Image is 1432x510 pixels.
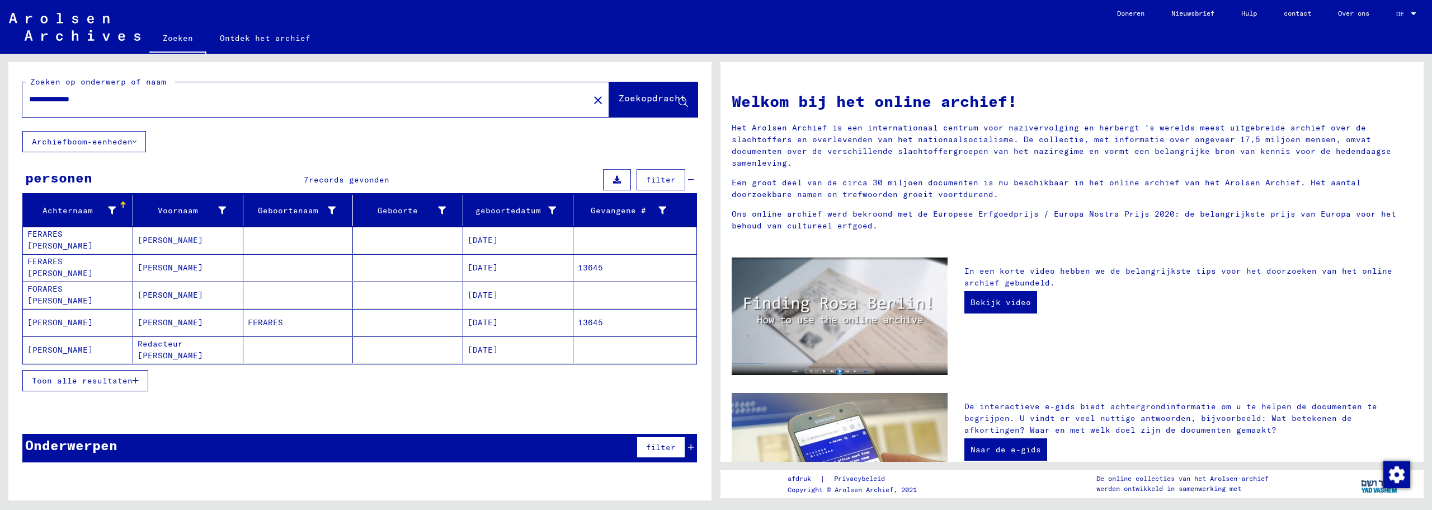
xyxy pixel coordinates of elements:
font: 13645 [578,317,603,327]
mat-header-cell: Achternaam [23,195,133,226]
font: In een korte video hebben we de belangrijkste tips voor het doorzoeken van het online archief geb... [964,266,1392,288]
button: Toon alle resultaten [22,370,148,391]
font: [DATE] [468,235,498,245]
font: Welkom bij het online archief! [732,91,1017,111]
font: Ons online archief werd bekroond met de Europese Erfgoedprijs / Europa Nostra Prijs 2020: de bela... [732,209,1396,231]
font: records gevonden [309,175,389,185]
font: 13645 [578,263,603,273]
img: Wijzigingstoestemming [1383,461,1410,488]
font: Achternaam [43,205,93,216]
a: Bekijk video [964,291,1037,314]
font: 7 [304,175,309,185]
mat-header-cell: Geboortenaam [243,195,354,226]
font: FORARES [PERSON_NAME] [27,284,93,306]
font: Zoeken [163,33,193,43]
font: Een groot deel van de circa 30 miljoen documenten is nu beschikbaar in het online archief van het... [732,177,1361,199]
a: Privacybeleid [825,473,898,485]
div: Achternaam [27,202,133,219]
font: [PERSON_NAME] [27,345,93,355]
font: [DATE] [468,290,498,300]
mat-header-cell: Voornaam [133,195,243,226]
img: yv_logo.png [1359,470,1401,498]
mat-header-cell: Gevangene # [573,195,696,226]
font: filter [646,175,676,185]
button: Archiefboom-eenheden [22,131,146,152]
font: Voornaam [158,205,198,216]
font: Copyright © Arolsen Archief, 2021 [788,485,917,494]
font: [PERSON_NAME] [138,235,203,245]
font: [PERSON_NAME] [138,263,203,273]
font: Nieuwsbrief [1171,9,1214,17]
mat-header-cell: Geboorte [353,195,463,226]
font: DE [1396,10,1404,18]
font: Onderwerpen [25,437,117,453]
font: [DATE] [468,263,498,273]
font: Hulp [1241,9,1257,17]
a: Zoeken [149,25,206,54]
div: Geboortenaam [248,202,353,219]
font: De online collecties van het Arolsen-archief [1096,474,1269,483]
div: Gevangene # [578,202,683,219]
font: personen [25,169,92,186]
mat-header-cell: geboortedatum [463,195,573,226]
font: | [820,474,825,484]
font: contact [1284,9,1311,17]
font: Redacteur [PERSON_NAME] [138,339,203,361]
font: geboortedatum [475,205,541,216]
font: filter [646,442,676,452]
font: Doneren [1117,9,1144,17]
button: Duidelijk [587,88,609,111]
a: Ontdek het archief [206,25,324,52]
font: FERARES [248,317,283,327]
font: Gevangene # [591,205,646,216]
font: [PERSON_NAME] [138,317,203,327]
font: Ontdek het archief [220,33,310,43]
font: De interactieve e-gids biedt achtergrondinformatie om u te helpen de documenten te begrijpen. U v... [964,401,1377,435]
font: [DATE] [468,345,498,355]
font: [PERSON_NAME] [138,290,203,300]
font: [PERSON_NAME] [27,317,93,327]
font: FERARES [PERSON_NAME] [27,229,93,251]
div: geboortedatum [468,202,573,219]
button: Zoekopdracht [609,82,698,117]
mat-icon: close [591,93,605,107]
img: video.jpg [732,258,948,375]
font: Zoeken op onderwerp of naam [30,77,166,87]
a: Naar de e-gids [964,438,1047,461]
font: FERARES [PERSON_NAME] [27,256,93,278]
font: [DATE] [468,317,498,327]
font: Geboorte [378,205,418,216]
font: afdruk [788,474,811,483]
font: Bekijk video [971,297,1031,307]
font: Geboortenaam [258,205,318,216]
img: Arolsen_neg.svg [9,13,140,41]
div: Voornaam [138,202,243,219]
font: Privacybeleid [834,474,885,483]
button: filter [637,169,685,190]
font: werden ontwikkeld in samenwerking met [1096,484,1241,493]
font: Toon alle resultaten [32,376,133,386]
a: afdruk [788,473,820,485]
font: Het Arolsen Archief is een internationaal centrum voor nazivervolging en herbergt 's werelds mees... [732,123,1391,168]
font: Zoekopdracht [619,92,686,104]
div: Geboorte [357,202,463,219]
font: Naar de e-gids [971,445,1041,455]
button: filter [637,437,685,458]
font: Archiefboom-eenheden [32,137,133,147]
font: Over ons [1338,9,1369,17]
